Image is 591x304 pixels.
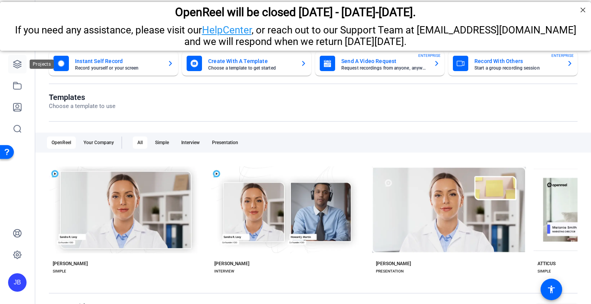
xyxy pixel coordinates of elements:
[208,66,294,70] mat-card-subtitle: Choose a template to get started
[418,53,441,58] span: ENTERPRISE
[538,261,556,267] div: ATTICUS
[376,268,404,274] div: PRESENTATION
[49,93,115,102] h1: Templates
[208,56,294,66] mat-card-title: Create With A Template
[315,51,444,76] button: Send A Video RequestRequest recordings from anyone, anywhereENTERPRISE
[551,53,574,58] span: ENTERPRISE
[207,136,243,149] div: Presentation
[8,273,27,292] div: JB
[341,66,427,70] mat-card-subtitle: Request recordings from anyone, anywhere
[538,268,551,274] div: SIMPLE
[75,66,161,70] mat-card-subtitle: Record yourself or your screen
[150,136,174,149] div: Simple
[341,56,427,66] mat-card-title: Send A Video Request
[448,51,578,76] button: Record With OthersStart a group recording sessionENTERPRISE
[53,261,88,267] div: [PERSON_NAME]
[214,268,234,274] div: INTERVIEW
[214,261,249,267] div: [PERSON_NAME]
[49,51,178,76] button: Instant Self RecordRecord yourself or your screen
[30,60,54,69] div: Projects
[547,285,556,294] mat-icon: accessibility
[177,136,204,149] div: Interview
[474,56,561,66] mat-card-title: Record With Others
[75,56,161,66] mat-card-title: Instant Self Record
[53,268,66,274] div: SIMPLE
[79,136,119,149] div: Your Company
[474,66,561,70] mat-card-subtitle: Start a group recording session
[15,22,576,45] span: If you need any assistance, please visit our , or reach out to our Support Team at [EMAIL_ADDRESS...
[376,261,411,267] div: [PERSON_NAME]
[182,51,311,76] button: Create With A TemplateChoose a template to get started
[133,136,147,149] div: All
[47,136,76,149] div: OpenReel
[49,102,115,111] p: Choose a template to use
[202,22,252,34] a: HelpCenter
[10,3,581,17] div: OpenReel will be closed [DATE] - [DATE]-[DATE].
